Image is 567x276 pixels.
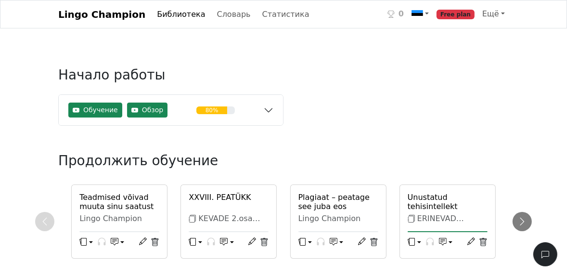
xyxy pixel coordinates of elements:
[298,193,378,211] a: Plagiaat – peatage see juba eos
[399,8,404,20] span: 0
[298,214,378,223] div: Lingo Champion
[437,10,475,19] span: Free plan
[153,5,209,24] a: Библиотека
[79,214,159,223] div: Lingo Champion
[384,4,408,24] a: 0
[68,103,122,118] button: Обучение
[59,95,283,125] button: ОбучениеОбзор80%
[79,193,159,211] a: Teadmised võivad muuta sinu saatust
[58,5,145,24] a: Lingo Champion
[127,103,168,118] button: Обзор
[83,105,118,115] span: Обучение
[408,214,465,241] span: ERINEVAD TEKSTID B1/B2 TASEMELE
[408,193,488,211] a: Unustatud tehisintellekt
[412,9,423,20] img: ee.svg
[213,5,255,24] a: Словарь
[196,106,227,114] div: 80%
[433,4,478,24] a: Free plan
[142,105,164,115] span: Обзор
[189,214,260,232] span: KEVADE 2.osa ([PERSON_NAME])
[58,153,395,169] h3: Продолжить обучение
[258,5,313,24] a: Статистика
[58,67,283,91] h3: Начало работы
[478,4,509,24] a: Ещё
[189,193,269,202] a: XXVIII. PEATÜKK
